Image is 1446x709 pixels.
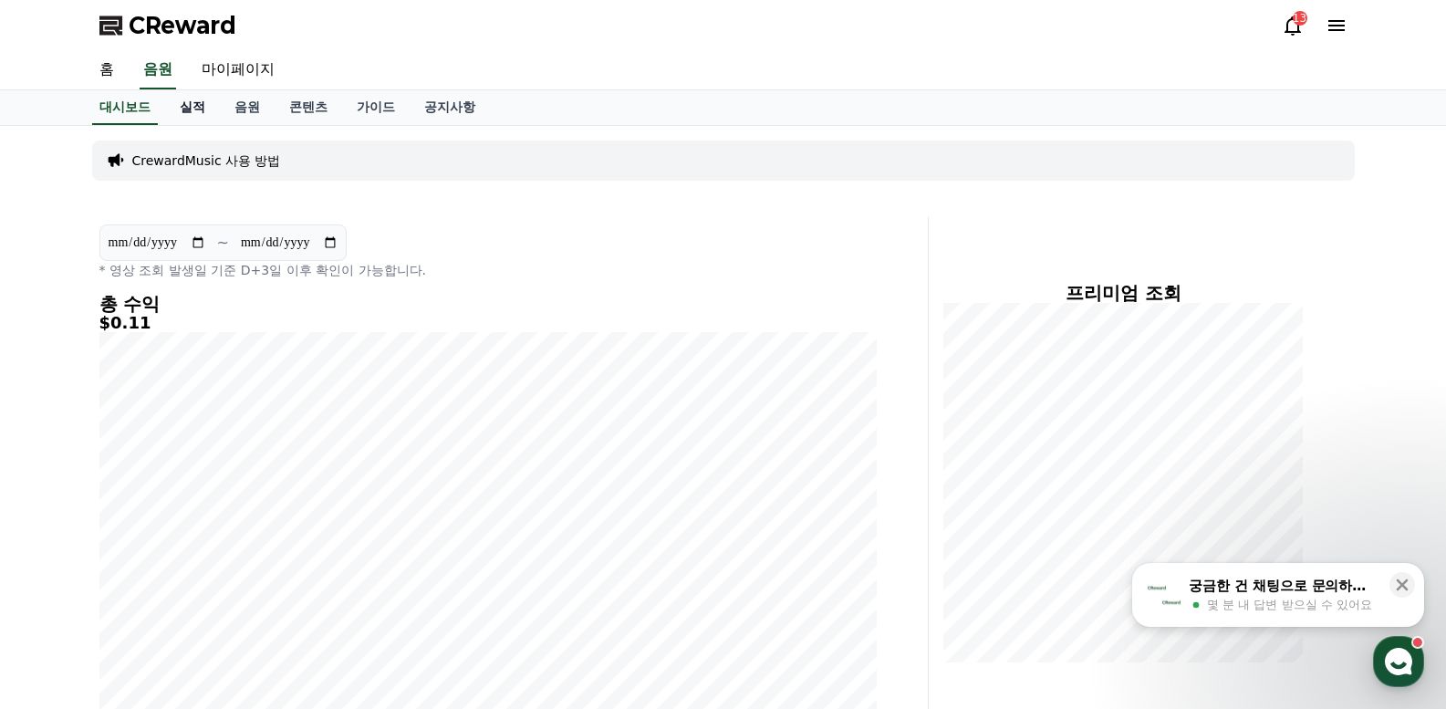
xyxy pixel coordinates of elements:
a: CReward [99,11,236,40]
a: 홈 [85,51,129,89]
a: 대시보드 [92,90,158,125]
a: 공지사항 [410,90,490,125]
a: 가이드 [342,90,410,125]
span: CReward [129,11,236,40]
h4: 프리미엄 조회 [943,283,1304,303]
a: 홈 [5,558,120,603]
a: 음원 [140,51,176,89]
h4: 총 수익 [99,294,877,314]
a: CrewardMusic 사용 방법 [132,151,281,170]
a: 대화 [120,558,235,603]
a: 음원 [220,90,275,125]
p: ~ [217,232,229,254]
a: 마이페이지 [187,51,289,89]
span: 대화 [167,586,189,600]
div: 13 [1293,11,1307,26]
span: 홈 [57,585,68,600]
a: 설정 [235,558,350,603]
p: * 영상 조회 발생일 기준 D+3일 이후 확인이 가능합니다. [99,261,877,279]
a: 13 [1282,15,1304,36]
a: 콘텐츠 [275,90,342,125]
h5: $0.11 [99,314,877,332]
a: 실적 [165,90,220,125]
span: 설정 [282,585,304,600]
